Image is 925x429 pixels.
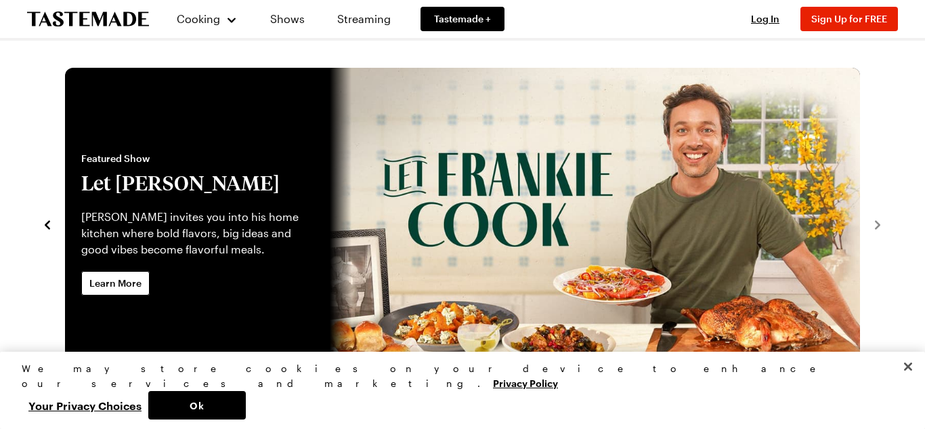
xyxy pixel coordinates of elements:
[421,7,504,31] a: Tastemade +
[65,68,860,380] div: 2 / 6
[800,7,898,31] button: Sign Up for FREE
[22,391,148,420] button: Your Privacy Choices
[176,3,238,35] button: Cooking
[89,277,142,290] span: Learn More
[811,13,887,24] span: Sign Up for FREE
[81,152,314,165] span: Featured Show
[81,171,314,195] h2: Let [PERSON_NAME]
[751,13,779,24] span: Log In
[434,12,491,26] span: Tastemade +
[871,216,884,232] button: navigate to next item
[893,352,923,382] button: Close
[148,391,246,420] button: Ok
[22,361,892,420] div: Privacy
[177,12,220,25] span: Cooking
[493,376,558,389] a: More information about your privacy, opens in a new tab
[27,12,149,27] a: To Tastemade Home Page
[81,209,314,258] p: [PERSON_NAME] invites you into his home kitchen where bold flavors, big ideas and good vibes beco...
[41,216,54,232] button: navigate to previous item
[81,271,150,295] a: Learn More
[738,12,792,26] button: Log In
[22,361,892,391] div: We may store cookies on your device to enhance our services and marketing.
